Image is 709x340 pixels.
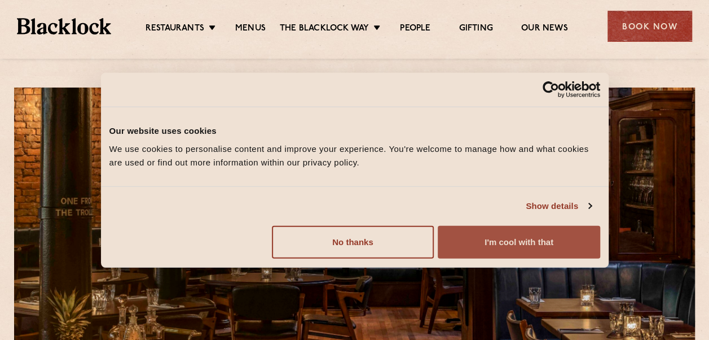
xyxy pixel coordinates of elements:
[400,23,430,36] a: People
[459,23,492,36] a: Gifting
[501,81,600,98] a: Usercentrics Cookiebot - opens in a new window
[438,225,600,258] button: I'm cool with that
[17,18,111,34] img: BL_Textured_Logo-footer-cropped.svg
[526,199,591,213] a: Show details
[146,23,204,36] a: Restaurants
[272,225,434,258] button: No thanks
[521,23,568,36] a: Our News
[280,23,369,36] a: The Blacklock Way
[109,142,600,169] div: We use cookies to personalise content and improve your experience. You're welcome to manage how a...
[109,124,600,138] div: Our website uses cookies
[235,23,266,36] a: Menus
[607,11,692,42] div: Book Now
